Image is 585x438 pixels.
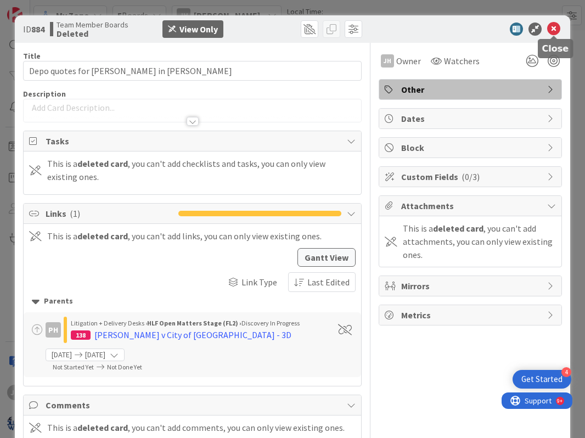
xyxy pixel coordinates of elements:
[71,330,91,340] div: 138
[23,2,50,15] span: Support
[297,248,356,267] button: Gantt View
[57,20,128,29] span: Team Member Boards
[57,29,128,38] b: Deleted
[77,158,128,169] b: deleted card
[307,276,350,289] span: Last Edited
[542,43,569,54] h5: Close
[52,349,72,361] span: [DATE]
[401,199,542,212] span: Attachments
[147,319,241,327] b: HLF Open Matters Stage (FL2) ›
[32,295,353,307] div: Parents
[31,24,44,35] b: 884
[107,363,142,371] span: Not Done Yet
[47,421,345,434] div: This is a , you can't add comments, you can only view existing ones.
[462,171,480,182] span: ( 0/3 )
[23,89,66,99] span: Description
[179,23,218,36] div: View Only
[85,349,105,361] span: [DATE]
[401,308,542,322] span: Metrics
[444,54,480,68] span: Watchers
[77,422,128,433] b: deleted card
[71,319,147,327] span: Litigation + Delivery Desks ›
[46,322,61,338] div: PH
[23,51,41,61] label: Title
[47,157,356,183] div: This is a , you can't add checklists and tasks, you can only view existing ones.
[513,370,571,389] div: Open Get Started checklist, remaining modules: 4
[381,54,394,68] div: JH
[241,276,277,289] span: Link Type
[23,61,362,81] input: type card name here...
[561,367,571,377] div: 4
[47,229,322,243] div: This is a , you can't add links, you can only view existing ones.
[433,223,483,234] b: deleted card
[55,4,61,13] div: 9+
[77,231,128,242] b: deleted card
[94,328,291,341] div: [PERSON_NAME] v City of [GEOGRAPHIC_DATA] - 3D
[53,363,94,371] span: Not Started Yet
[70,208,80,219] span: ( 1 )
[401,279,542,293] span: Mirrors
[401,170,542,183] span: Custom Fields
[241,319,300,327] span: Discovery In Progress
[23,23,44,36] span: ID
[396,54,421,68] span: Owner
[521,374,562,385] div: Get Started
[401,83,542,96] span: Other
[288,272,356,292] button: Last Edited
[46,398,342,412] span: Comments
[401,112,542,125] span: Dates
[46,134,342,148] span: Tasks
[401,141,542,154] span: Block
[403,222,556,261] div: This is a , you can't add attachments, you can only view existing ones.
[46,207,173,220] span: Links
